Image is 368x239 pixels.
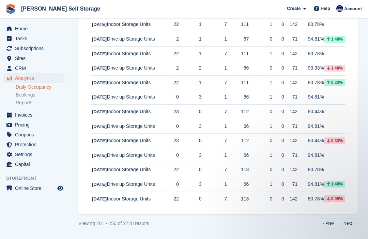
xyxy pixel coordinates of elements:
div: 0 [249,36,272,43]
div: 1.48% [324,36,345,43]
td: 80.78% [297,76,324,91]
a: menu [3,64,64,73]
div: 1 [249,21,272,28]
img: stora-icon-8386f47178a22dfd0bd8f6a31ec36ba5ce8667c1dd55bd0f319d3a0aa187defe.svg [5,4,16,14]
a: Next [340,219,358,229]
div: 0.33% [324,138,345,145]
div: 0 [272,166,284,174]
td: Indoor Storage Units [107,105,156,120]
div: 0 [272,65,284,72]
td: 1 [202,61,227,76]
td: 71 [284,119,297,134]
td: 7 [202,76,227,91]
td: 80.44% [297,105,324,120]
td: 71 [284,178,297,192]
span: Tasks [15,34,56,44]
td: 80.44% [297,134,324,149]
div: 1 [249,181,272,188]
div: 66 [227,152,249,159]
td: 80.78% [297,192,324,206]
td: 22 [156,192,179,206]
td: 0 [156,90,179,105]
td: 80.78% [297,163,324,178]
span: Create [287,5,301,12]
div: 1 [249,79,272,87]
td: 71 [284,61,297,76]
span: [DATE] [92,153,107,158]
div: 0 [249,196,272,203]
a: menu [3,120,64,130]
a: menu [3,54,64,63]
div: 1 [249,50,272,58]
td: 142 [284,47,297,61]
div: 1 [249,123,272,130]
td: 1 [202,90,227,105]
td: 142 [284,76,297,91]
td: 142 [284,134,297,149]
div: 0 [249,65,272,72]
span: [DATE] [92,22,107,27]
a: menu [3,110,64,120]
a: menu [3,44,64,54]
td: Indoor Storage Units [107,47,156,61]
div: 0 [249,137,272,145]
td: 1 [179,32,202,47]
td: 94.81% [297,32,324,47]
div: 0 [272,50,284,58]
td: 1 [179,47,202,61]
span: [DATE] [92,37,107,42]
td: 3 [179,90,202,105]
span: CRM [15,64,56,73]
div: 0 [272,108,284,116]
td: 71 [284,32,297,47]
a: Reports [16,100,64,106]
td: 142 [284,18,297,32]
div: 0 [272,79,284,87]
td: Drive up Storage Units [107,32,156,47]
td: 142 [284,192,297,206]
div: 0 [272,196,284,203]
td: 3 [179,119,202,134]
td: 94.81% [297,178,324,192]
span: [DATE] [92,124,107,129]
div: 112 [227,108,249,116]
td: 1 [179,18,202,32]
td: 80.78% [297,47,324,61]
span: [DATE] [92,138,107,144]
td: 7 [202,47,227,61]
span: Capital [15,160,56,169]
td: 142 [284,163,297,178]
td: 23 [156,134,179,149]
span: [DATE] [92,51,107,57]
td: Drive up Storage Units [107,178,156,192]
div: 112 [227,137,249,145]
span: [DATE] [92,95,107,100]
span: Sites [15,54,56,63]
td: Drive up Storage Units [107,149,156,163]
td: 94.81% [297,149,324,163]
div: 1.48% [324,65,345,72]
td: 7 [202,18,227,32]
td: 0 [156,149,179,163]
td: 1 [202,32,227,47]
span: Settings [15,150,56,160]
nav: Pages [318,219,359,229]
div: 0 [272,152,284,159]
span: Subscriptions [15,44,56,54]
td: 3 [179,178,202,192]
td: 1 [202,119,227,134]
td: 0 [156,119,179,134]
td: 0 [156,178,179,192]
div: 113 [227,196,249,203]
div: 66 [227,181,249,188]
span: [DATE] [92,66,107,71]
span: Analytics [15,74,56,83]
a: Daily Occupancy [16,84,64,91]
td: Drive up Storage Units [107,90,156,105]
td: 2 [156,61,179,76]
span: Online Store [15,184,56,193]
span: Help [321,5,330,12]
span: [DATE] [92,109,107,115]
td: Indoor Storage Units [107,76,156,91]
a: menu [3,140,64,150]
